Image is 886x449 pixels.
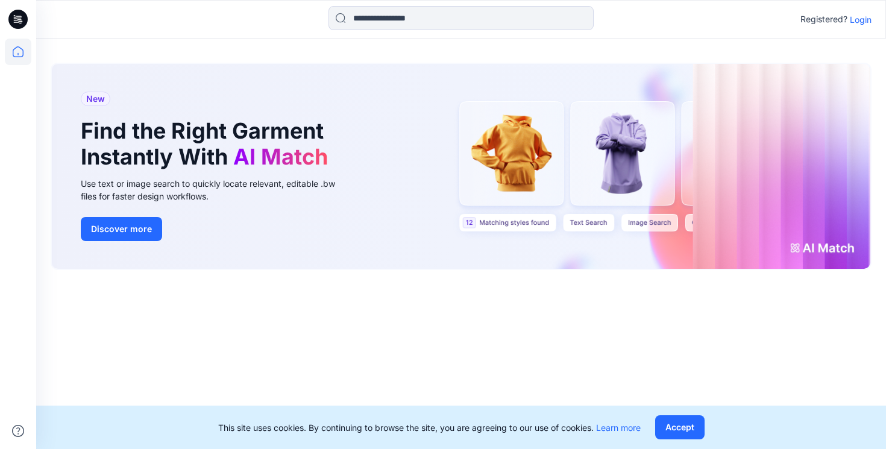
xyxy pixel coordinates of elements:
h1: Find the Right Garment Instantly With [81,118,334,170]
a: Learn more [596,422,641,433]
span: AI Match [233,143,328,170]
span: New [86,92,105,106]
div: Use text or image search to quickly locate relevant, editable .bw files for faster design workflows. [81,177,352,203]
p: This site uses cookies. By continuing to browse the site, you are agreeing to our use of cookies. [218,421,641,434]
p: Registered? [800,12,847,27]
button: Discover more [81,217,162,241]
p: Login [850,13,872,26]
button: Accept [655,415,705,439]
